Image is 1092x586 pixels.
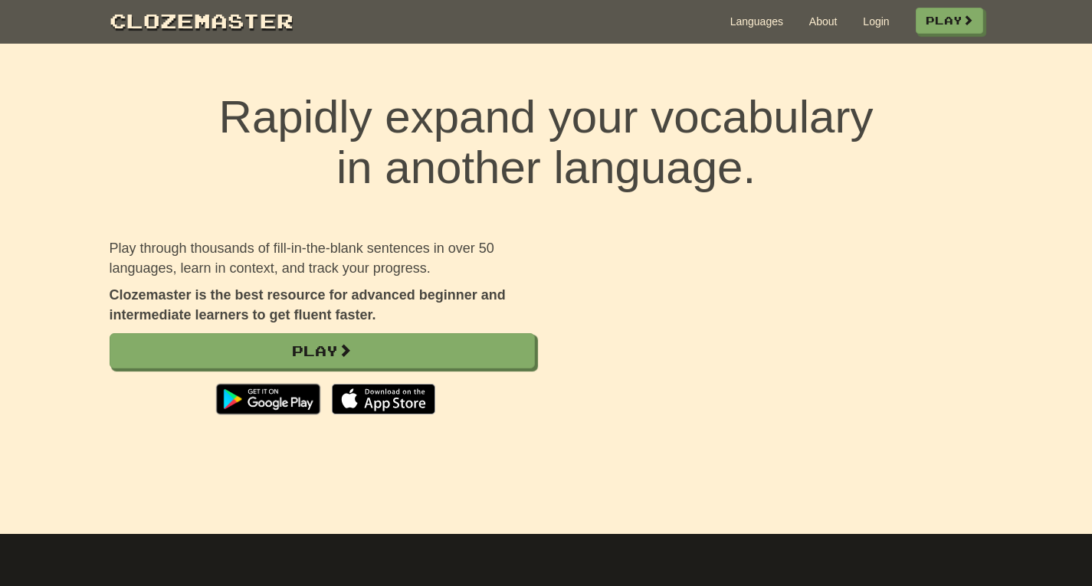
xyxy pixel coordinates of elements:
a: Play [110,333,535,368]
img: Get it on Google Play [208,376,327,422]
a: Clozemaster [110,6,293,34]
a: Play [916,8,983,34]
img: Download_on_the_App_Store_Badge_US-UK_135x40-25178aeef6eb6b83b96f5f2d004eda3bffbb37122de64afbaef7... [332,384,435,414]
a: Languages [730,14,783,29]
a: About [809,14,838,29]
a: Login [863,14,889,29]
p: Play through thousands of fill-in-the-blank sentences in over 50 languages, learn in context, and... [110,239,535,278]
strong: Clozemaster is the best resource for advanced beginner and intermediate learners to get fluent fa... [110,287,506,322]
